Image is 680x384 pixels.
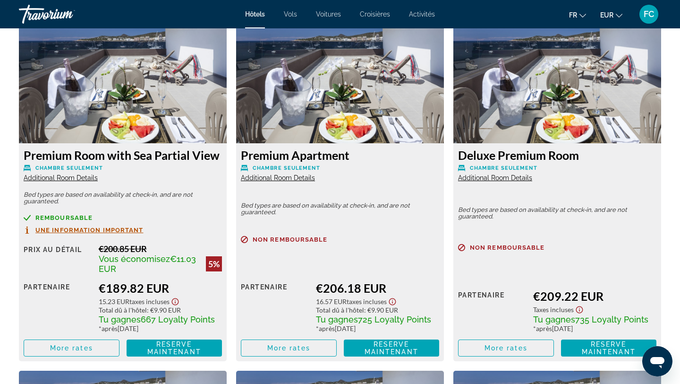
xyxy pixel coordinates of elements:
[35,165,103,171] span: Chambre seulement
[99,306,147,314] span: Total dû à l'hôtel
[316,10,341,18] a: Voitures
[99,324,222,332] div: * [DATE]
[575,314,648,324] span: 735 Loyalty Points
[360,10,390,18] a: Croisières
[458,148,656,162] h3: Deluxe Premium Room
[644,9,654,19] span: FC
[99,306,222,314] div: : €9.90 EUR
[458,289,526,332] div: Partenaire
[99,254,196,274] span: €11.03 EUR
[102,324,118,332] span: après
[241,148,439,162] h3: Premium Apartment
[569,11,577,19] span: fr
[241,281,309,332] div: Partenaire
[533,324,656,332] div: * [DATE]
[35,215,93,221] span: Remboursable
[600,11,613,19] span: EUR
[284,10,297,18] a: Vols
[141,314,215,324] span: 667 Loyalty Points
[127,340,222,357] button: Reserve maintenant
[35,227,144,233] span: Une information important
[267,344,310,352] span: More rates
[316,297,347,305] span: 16.57 EUR
[24,244,92,274] div: Prix au détail
[316,281,439,295] div: €206.18 EUR
[50,344,93,352] span: More rates
[241,174,315,182] span: Additional Room Details
[253,165,320,171] span: Chambre seulement
[24,281,92,332] div: Partenaire
[99,297,129,305] span: 15.23 EUR
[99,314,141,324] span: Tu gagnes
[582,340,636,356] span: Reserve maintenant
[561,340,657,357] button: Reserve maintenant
[236,25,444,143] img: Premium Apartment
[206,256,222,271] div: 5%
[642,346,672,376] iframe: Bouton de lancement de la fenêtre de messagerie
[24,148,222,162] h3: Premium Room with Sea Partial View
[99,281,222,295] div: €189.82 EUR
[24,226,144,234] button: Une information important
[365,340,418,356] span: Reserve maintenant
[19,25,227,143] img: Premium Room with Sea Partial View
[458,340,554,357] button: More rates
[319,324,335,332] span: après
[170,295,181,306] button: Show Taxes and Fees disclaimer
[316,306,364,314] span: Total dû à l'hôtel
[245,10,265,18] a: Hôtels
[316,314,358,324] span: Tu gagnes
[536,324,552,332] span: après
[24,174,98,182] span: Additional Room Details
[569,8,586,22] button: Change language
[99,244,222,254] div: €200.85 EUR
[347,297,387,305] span: Taxes incluses
[241,202,439,216] p: Bed types are based on availability at check-in, and are not guaranteed.
[600,8,622,22] button: Change currency
[458,207,656,220] p: Bed types are based on availability at check-in, and are not guaranteed.
[316,324,439,332] div: * [DATE]
[533,314,575,324] span: Tu gagnes
[453,25,661,143] img: Deluxe Premium Room
[458,174,532,182] span: Additional Room Details
[470,165,537,171] span: Chambre seulement
[409,10,435,18] a: Activités
[24,340,119,357] button: More rates
[470,244,545,251] span: Non remboursable
[129,297,170,305] span: Taxes incluses
[574,303,585,314] button: Show Taxes and Fees disclaimer
[241,340,337,357] button: More rates
[19,2,113,26] a: Travorium
[99,254,170,264] span: Vous économisez
[24,214,222,221] a: Remboursable
[24,192,222,205] p: Bed types are based on availability at check-in, and are not guaranteed.
[358,314,431,324] span: 725 Loyalty Points
[533,305,574,314] span: Taxes incluses
[637,4,661,24] button: User Menu
[316,306,439,314] div: : €9.90 EUR
[387,295,398,306] button: Show Taxes and Fees disclaimer
[484,344,527,352] span: More rates
[344,340,440,357] button: Reserve maintenant
[147,340,201,356] span: Reserve maintenant
[253,236,328,243] span: Non remboursable
[533,289,656,303] div: €209.22 EUR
